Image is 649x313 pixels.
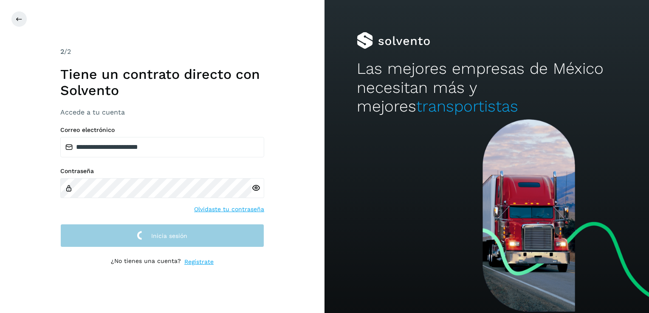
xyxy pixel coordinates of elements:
span: transportistas [416,97,518,115]
p: ¿No tienes una cuenta? [111,257,181,266]
a: Olvidaste tu contraseña [194,205,264,214]
span: 2 [60,48,64,56]
a: Regístrate [184,257,214,266]
label: Correo electrónico [60,126,264,134]
div: /2 [60,47,264,57]
h1: Tiene un contrato directo con Solvento [60,66,264,99]
span: Inicia sesión [151,233,187,239]
label: Contraseña [60,168,264,175]
h2: Las mejores empresas de México necesitan más y mejores [357,59,616,116]
h3: Accede a tu cuenta [60,108,264,116]
button: Inicia sesión [60,224,264,247]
